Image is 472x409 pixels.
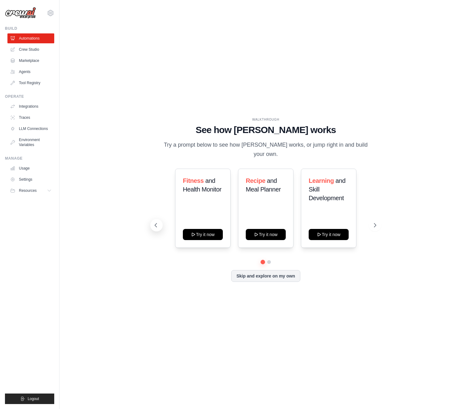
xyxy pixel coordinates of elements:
button: Try it now [309,229,349,240]
a: Settings [7,174,54,184]
a: Automations [7,33,54,43]
span: Learning [309,177,334,184]
span: and Health Monitor [183,177,221,193]
div: Operate [5,94,54,99]
div: Build [5,26,54,31]
div: Manage [5,156,54,161]
button: Try it now [183,229,223,240]
button: Skip and explore on my own [231,270,300,282]
span: Logout [28,396,39,401]
a: Environment Variables [7,135,54,150]
a: LLM Connections [7,124,54,134]
a: Tool Registry [7,78,54,88]
button: Try it now [246,229,286,240]
a: Usage [7,163,54,173]
p: Try a prompt below to see how [PERSON_NAME] works, or jump right in and build your own. [162,140,370,159]
span: Recipe [246,177,265,184]
span: Resources [19,188,37,193]
a: Crew Studio [7,45,54,54]
img: Logo [5,7,36,19]
a: Integrations [7,101,54,111]
button: Resources [7,186,54,196]
a: Marketplace [7,56,54,66]
button: Logout [5,394,54,404]
span: and Meal Planner [246,177,281,193]
h1: See how [PERSON_NAME] works [155,124,376,136]
div: WALKTHROUGH [155,117,376,122]
span: and Skill Development [309,177,346,201]
span: Fitness [183,177,204,184]
a: Agents [7,67,54,77]
a: Traces [7,113,54,123]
